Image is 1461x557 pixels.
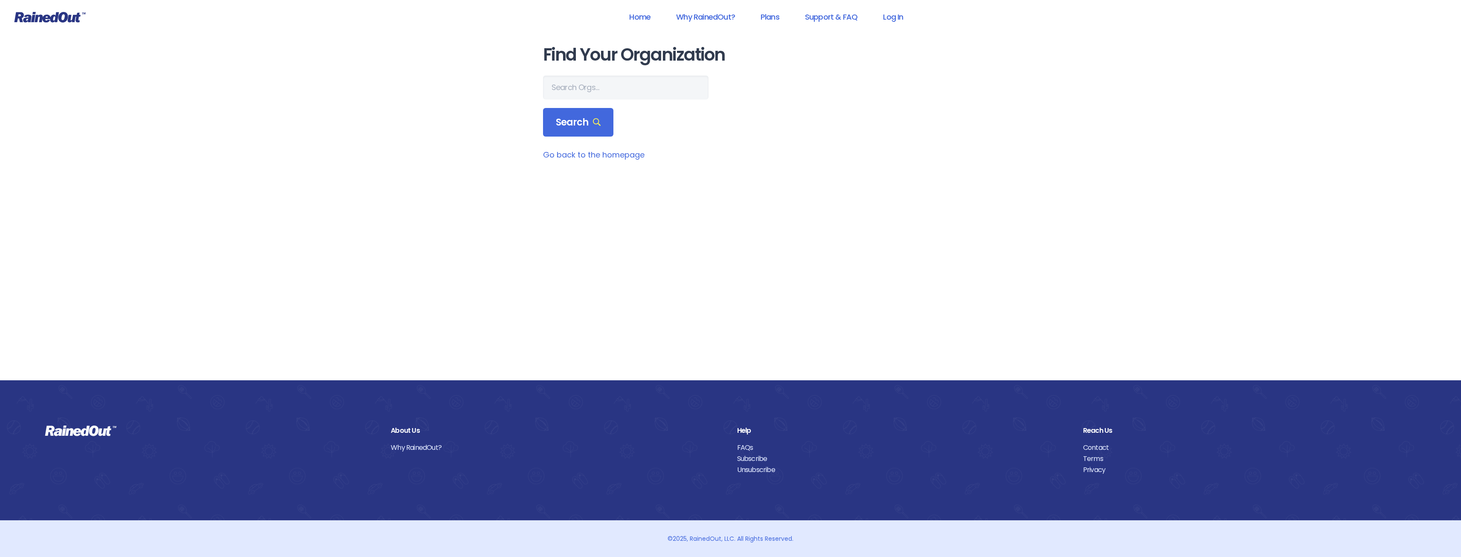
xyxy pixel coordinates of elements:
a: Subscribe [737,453,1070,464]
a: Terms [1083,453,1416,464]
div: Help [737,425,1070,436]
a: Why RainedOut? [391,442,724,453]
a: Support & FAQ [794,7,868,26]
input: Search Orgs… [543,76,709,99]
div: Search [543,108,614,137]
div: About Us [391,425,724,436]
a: FAQs [737,442,1070,453]
a: Plans [749,7,790,26]
a: Go back to the homepage [543,149,645,160]
a: Log In [872,7,914,26]
h1: Find Your Organization [543,45,918,64]
a: Unsubscribe [737,464,1070,475]
a: Privacy [1083,464,1416,475]
span: Search [556,117,601,128]
div: Reach Us [1083,425,1416,436]
a: Contact [1083,442,1416,453]
a: Home [618,7,662,26]
a: Why RainedOut? [665,7,746,26]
